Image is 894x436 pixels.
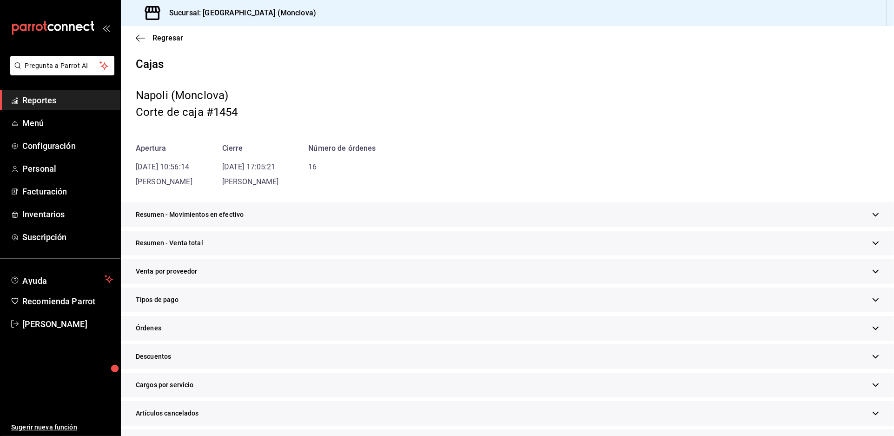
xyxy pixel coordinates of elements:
h3: Sucursal: [GEOGRAPHIC_DATA] (Monclova) [162,7,316,19]
div: Apertura [136,143,192,154]
div: Número de órdenes [308,143,376,154]
button: open_drawer_menu [102,24,110,32]
span: Resumen - Venta total [136,238,203,248]
span: Venta por proveedor [136,267,198,276]
span: Resumen - Movimientos en efectivo [136,210,244,220]
span: [PERSON_NAME] [222,177,279,186]
button: Pregunta a Parrot AI [10,56,114,75]
span: [PERSON_NAME] [136,177,192,186]
span: Órdenes [136,323,161,333]
span: Regresar [152,34,183,42]
a: Pregunta a Parrot AI [7,67,114,77]
span: Artículos cancelados [136,409,199,418]
span: Descuentos [136,352,171,362]
time: [DATE] 10:56:14 [136,162,189,171]
span: Tipos de pago [136,295,179,305]
div: 16 [308,161,376,173]
span: Suscripción [22,231,113,243]
span: Pregunta a Parrot AI [25,61,100,71]
span: Inventarios [22,208,113,221]
span: Configuración [22,140,113,152]
span: Menú [22,117,113,129]
span: Personal [22,162,113,175]
div: Corte de caja #1454 [136,104,879,121]
span: Cargos por servicio [136,380,194,390]
span: Facturación [22,185,113,198]
h1: Cajas [136,57,879,72]
span: Ayuda [22,274,101,285]
span: Recomienda Parrot [22,295,113,308]
span: [PERSON_NAME] [22,318,113,330]
span: Sugerir nueva función [11,423,113,432]
button: Regresar [136,34,183,42]
div: Napoli (Monclova) [136,87,879,104]
time: [DATE] 17:05:21 [222,162,276,171]
div: Cierre [222,143,279,154]
span: Reportes [22,94,113,107]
